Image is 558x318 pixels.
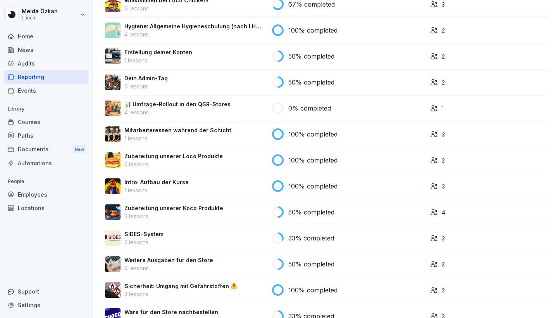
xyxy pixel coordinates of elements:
p: 4 lessons [124,108,231,116]
a: Automations [4,156,88,170]
a: Audits [4,57,88,70]
a: Events [4,84,88,97]
img: gjjlzyzklkomauxnabzwgl4y.png [105,256,121,272]
p: 6 lessons [124,82,168,90]
p: 5 lessons [124,238,164,246]
a: Employees [4,188,88,201]
p: 100% completed [288,26,338,35]
p: Zubereitung unserer Loco Produkte [124,152,223,160]
p: 3 lessons [124,290,237,298]
p: 2 [442,260,445,268]
p: 50% completed [288,78,334,87]
p: Lanch [22,15,58,21]
p: 33% completed [288,233,334,243]
p: Melda Özkan [22,8,58,15]
img: gxsnf7ygjsfsmxd96jxi4ufn.png [105,22,121,38]
p: 4 lessons [124,264,213,272]
p: 3 [442,0,445,9]
p: Sicherheit: Umgang mit Gefahrstoffen 🦺 [124,282,237,290]
img: ggbtl53463sb87gjjviydp4c.png [105,48,121,64]
a: DocumentsNew [4,142,88,157]
img: xjzuossoc1a89jeij0tv46pl.png [105,126,121,142]
p: Intro: Aufbau der Kurse [124,178,189,186]
p: 50% completed [288,52,334,61]
p: People [4,175,88,188]
p: 3 lessons [124,212,223,220]
p: Dein Admin-Tag [124,74,168,82]
div: Support [4,285,88,298]
p: 1 lessons [124,56,192,64]
img: s4v3pe1m8w78qfwb7xrncfnw.png [105,74,121,90]
p: Library [4,103,88,115]
p: 1 lessons [124,186,189,194]
p: 1 [442,104,444,112]
p: 100% completed [288,130,338,139]
p: 100% completed [288,181,338,191]
p: 4 lessons [124,30,266,38]
div: New [73,145,86,154]
a: Locations [4,201,88,215]
img: ro33qf0i8ndaw7nkfv0stvse.png [105,282,121,298]
p: 3 [442,234,445,242]
p: 6 lessons [124,4,208,12]
p: SIDES-System [124,230,164,238]
p: 50% completed [288,207,334,217]
p: 3 [442,130,445,138]
a: Courses [4,115,88,129]
p: 1 lessons [124,134,231,142]
p: 2 [442,78,445,86]
p: 2 [442,286,445,294]
a: Paths [4,129,88,142]
p: 2 [442,156,445,164]
a: Reporting [4,70,88,84]
a: Settings [4,298,88,312]
p: Zubereitung unserer Koco Produkte [124,204,223,212]
img: dxp6s89mgihow8pv4ecb2jfk.png [105,230,121,246]
img: b70os9juvjf9pceuxkaiw0cw.png [105,152,121,168]
img: lq22iihlx1gk089bhjtgswki.png [105,204,121,220]
p: Erstellung deiner Konten [124,48,192,56]
p: 100% completed [288,285,338,295]
p: 50% completed [288,259,334,269]
p: Ware für den Store nachbestellen [124,308,218,316]
img: micnv0ymr61u2o0zgun0bp1a.png [105,100,121,116]
a: News [4,43,88,57]
p: Mitarbeiteressen während der Schicht [124,126,231,134]
img: snc91y4odgtnypq904nm9imt.png [105,178,121,194]
p: 📊 Umfrage-Rollout in den QSR-Stores [124,100,231,108]
p: 2 [442,52,445,60]
p: 5 lessons [124,160,223,168]
a: Home [4,29,88,43]
p: 4 [442,208,445,216]
p: Weitere Ausgaben für den Store [124,256,213,264]
p: 2 [442,26,445,35]
p: 100% completed [288,156,338,165]
p: 0% completed [288,104,331,113]
p: Hygiene: Allgemeine Hygieneschulung (nach LHMV §4) [124,22,266,30]
p: 3 [442,182,445,190]
div: Documents [4,142,88,157]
